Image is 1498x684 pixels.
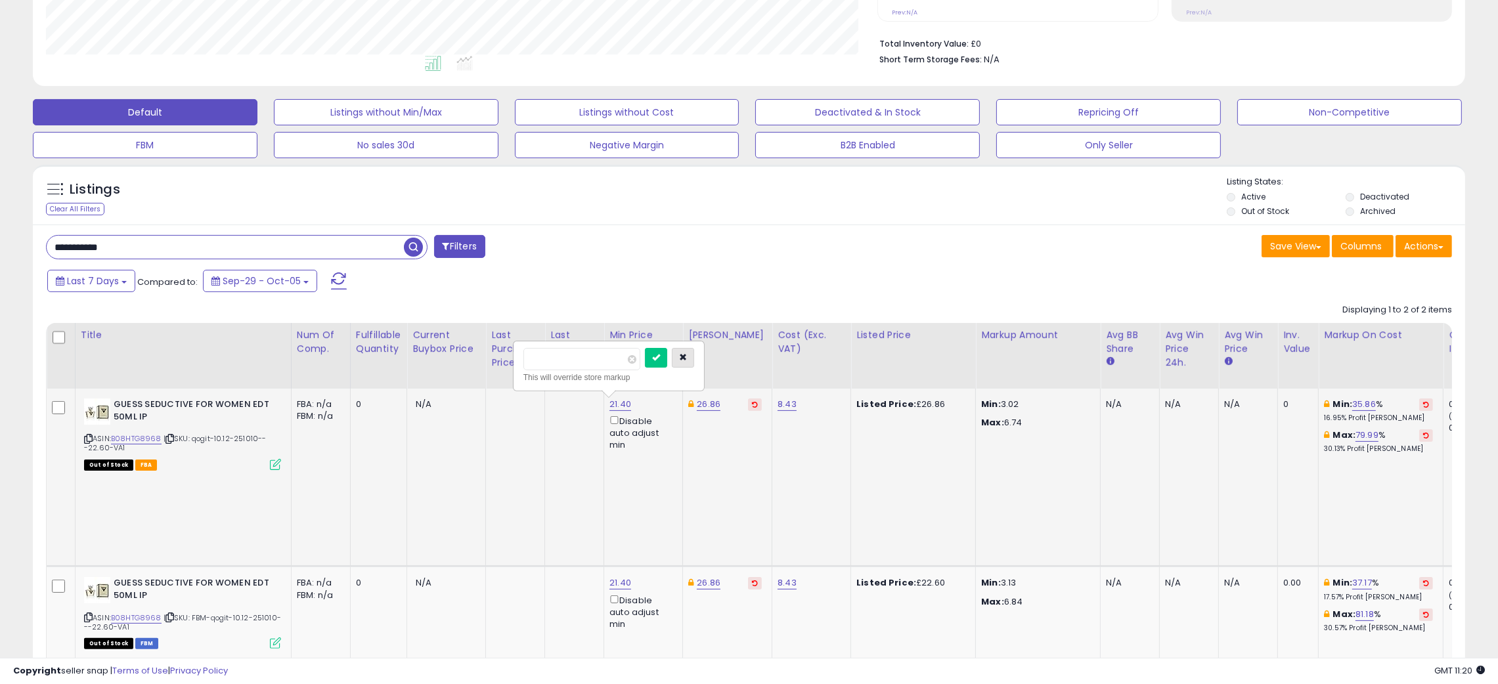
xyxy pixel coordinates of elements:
span: Columns [1340,240,1382,253]
span: Last 7 Days [67,274,119,288]
div: FBM: n/a [297,589,340,601]
div: N/A [1106,577,1149,589]
p: 30.57% Profit [PERSON_NAME] [1324,624,1433,633]
span: 2025-10-13 11:20 GMT [1434,664,1485,677]
div: FBA: n/a [297,398,340,410]
div: Last Purchase Price [491,328,539,370]
button: Negative Margin [515,132,739,158]
span: N/A [416,576,431,589]
img: 414eq49TlKL._SL40_.jpg [84,577,110,603]
small: Avg BB Share. [1106,356,1114,368]
div: ASIN: [84,577,281,647]
button: Filters [434,235,485,258]
span: FBM [135,638,159,649]
div: seller snap | | [13,665,228,677]
div: Title [81,328,286,342]
span: Compared to: [137,276,198,288]
a: 79.99 [1355,429,1378,442]
li: £0 [879,35,1442,51]
small: (0%) [1449,590,1467,601]
div: Disable auto adjust min [609,414,672,451]
div: [PERSON_NAME] [688,328,766,342]
div: Current Buybox Price [412,328,480,356]
a: 35.86 [1352,398,1376,411]
a: 21.40 [609,398,631,411]
p: 3.13 [981,577,1090,589]
a: 81.18 [1355,608,1374,621]
span: N/A [416,398,431,410]
span: N/A [984,53,1000,66]
b: Total Inventory Value: [879,38,969,49]
b: Max: [1333,608,1356,620]
button: Last 7 Days [47,270,135,292]
img: 414eq49TlKL._SL40_.jpg [84,398,110,425]
p: 16.95% Profit [PERSON_NAME] [1324,414,1433,423]
a: 21.40 [609,576,631,589]
span: FBA [135,460,158,471]
button: Listings without Cost [515,99,739,125]
button: Default [33,99,257,125]
div: Last Purchase Date (GMT) [550,328,598,383]
p: Listing States: [1227,176,1465,188]
div: £26.86 [856,398,965,410]
strong: Max: [981,416,1004,429]
span: All listings that are currently out of stock and unavailable for purchase on Amazon [84,460,133,471]
div: £22.60 [856,577,965,589]
div: Avg BB Share [1106,328,1154,356]
small: Avg Win Price. [1224,356,1232,368]
label: Active [1241,191,1266,202]
small: (0%) [1449,411,1467,421]
a: 8.43 [778,576,797,589]
p: 3.02 [981,398,1090,410]
strong: Min: [981,576,1001,589]
small: Prev: N/A [1186,9,1212,16]
button: Repricing Off [996,99,1221,125]
small: Prev: N/A [892,9,917,16]
div: Displaying 1 to 2 of 2 items [1342,304,1452,316]
div: Ordered Items [1449,328,1497,356]
div: 0 [356,398,397,410]
b: Listed Price: [856,576,916,589]
a: B08HTG8968 [111,612,162,624]
button: FBM [33,132,257,158]
button: Only Seller [996,132,1221,158]
b: Listed Price: [856,398,916,410]
div: N/A [1224,398,1267,410]
button: Actions [1396,235,1452,257]
div: Cost (Exc. VAT) [778,328,845,356]
div: % [1324,609,1433,633]
span: Sep-29 - Oct-05 [223,274,301,288]
a: Privacy Policy [170,664,228,677]
button: Columns [1332,235,1394,257]
th: The percentage added to the cost of goods (COGS) that forms the calculator for Min & Max prices. [1319,323,1443,389]
div: Min Price [609,328,677,342]
strong: Min: [981,398,1001,410]
button: Non-Competitive [1237,99,1462,125]
b: Max: [1333,429,1356,441]
label: Deactivated [1360,191,1409,202]
div: Avg Win Price [1224,328,1272,356]
div: ASIN: [84,398,281,469]
a: B08HTG8968 [111,433,162,444]
div: N/A [1165,398,1208,410]
button: B2B Enabled [755,132,980,158]
button: Sep-29 - Oct-05 [203,270,317,292]
a: 8.43 [778,398,797,411]
div: Disable auto adjust min [609,593,672,630]
div: Fulfillable Quantity [356,328,401,356]
div: Markup on Cost [1324,328,1438,342]
a: 37.17 [1352,576,1372,589]
div: N/A [1165,577,1208,589]
div: FBM: n/a [297,410,340,422]
div: 0.00 [1283,577,1308,589]
b: Min: [1333,576,1353,589]
div: Num of Comp. [297,328,345,356]
div: % [1324,398,1433,423]
label: Out of Stock [1241,205,1289,217]
div: 0 [356,577,397,589]
div: % [1324,577,1433,601]
p: 17.57% Profit [PERSON_NAME] [1324,593,1433,602]
button: Save View [1262,235,1330,257]
div: % [1324,429,1433,454]
div: N/A [1224,577,1267,589]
